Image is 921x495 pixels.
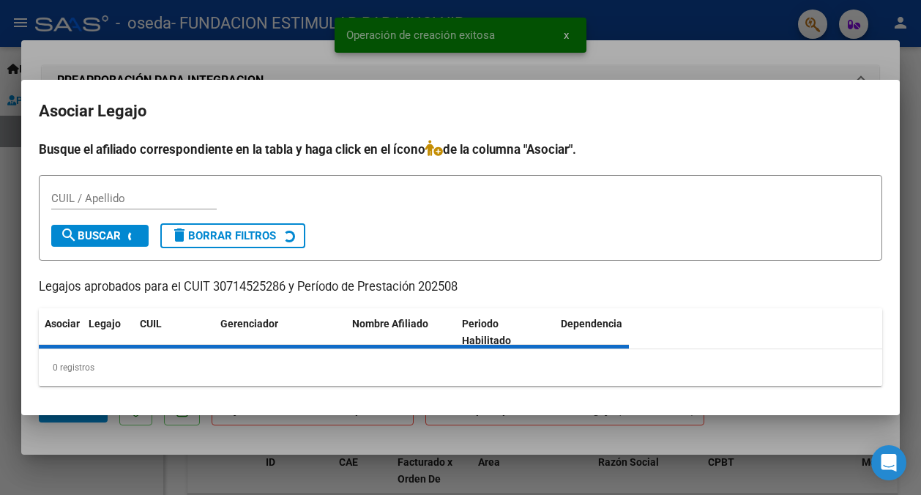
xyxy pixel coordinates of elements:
[555,308,665,357] datatable-header-cell: Dependencia
[83,308,134,357] datatable-header-cell: Legajo
[171,226,188,244] mat-icon: delete
[215,308,346,357] datatable-header-cell: Gerenciador
[89,318,121,330] span: Legajo
[60,226,78,244] mat-icon: search
[51,225,149,247] button: Buscar
[171,229,276,242] span: Borrar Filtros
[60,229,121,242] span: Buscar
[561,318,622,330] span: Dependencia
[871,445,906,480] div: Open Intercom Messenger
[160,223,305,248] button: Borrar Filtros
[45,318,80,330] span: Asociar
[39,349,882,386] div: 0 registros
[220,318,278,330] span: Gerenciador
[39,278,882,297] p: Legajos aprobados para el CUIT 30714525286 y Período de Prestación 202508
[134,308,215,357] datatable-header-cell: CUIL
[39,97,882,125] h2: Asociar Legajo
[39,308,83,357] datatable-header-cell: Asociar
[346,308,456,357] datatable-header-cell: Nombre Afiliado
[140,318,162,330] span: CUIL
[456,308,555,357] datatable-header-cell: Periodo Habilitado
[39,140,882,159] h4: Busque el afiliado correspondiente en la tabla y haga click en el ícono de la columna "Asociar".
[352,318,428,330] span: Nombre Afiliado
[462,318,511,346] span: Periodo Habilitado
